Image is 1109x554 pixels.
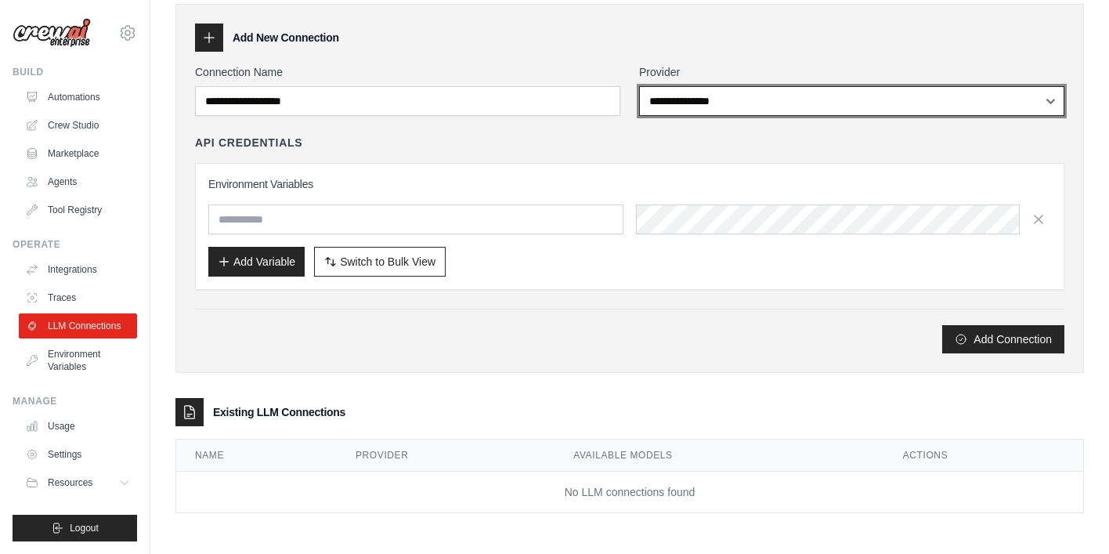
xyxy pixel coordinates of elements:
td: No LLM connections found [176,472,1083,513]
h3: Environment Variables [208,176,1051,192]
div: Build [13,66,137,78]
a: Settings [19,442,137,467]
label: Connection Name [195,64,620,80]
h3: Add New Connection [233,30,339,45]
a: Marketplace [19,141,137,166]
h4: API Credentials [195,135,302,150]
a: Integrations [19,257,137,282]
th: Available Models [554,440,884,472]
h3: Existing LLM Connections [213,404,345,420]
a: Traces [19,285,137,310]
a: Automations [19,85,137,110]
span: Logout [70,522,99,534]
label: Provider [639,64,1064,80]
button: Resources [19,470,137,495]
a: LLM Connections [19,313,137,339]
a: Tool Registry [19,197,137,223]
span: Resources [48,476,92,489]
button: Logout [13,515,137,541]
a: Environment Variables [19,342,137,379]
a: Agents [19,169,137,194]
button: Switch to Bulk View [314,247,446,277]
button: Add Variable [208,247,305,277]
a: Usage [19,414,137,439]
img: Logo [13,18,91,48]
th: Provider [337,440,554,472]
button: Add Connection [942,325,1064,353]
span: Switch to Bulk View [340,254,435,270]
div: Operate [13,238,137,251]
a: Crew Studio [19,113,137,138]
th: Name [176,440,337,472]
div: Manage [13,395,137,407]
th: Actions [884,440,1083,472]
